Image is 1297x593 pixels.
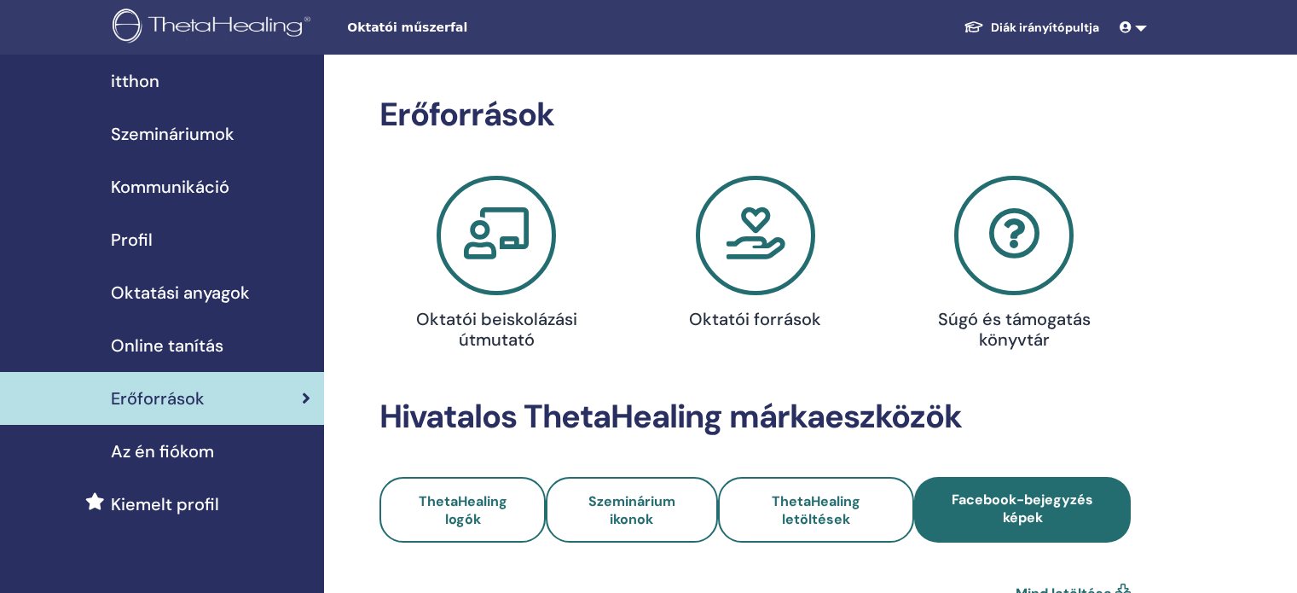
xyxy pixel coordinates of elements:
[772,492,860,528] span: ThetaHealing letöltések
[588,492,675,528] span: Szeminárium ikonok
[111,386,205,411] span: Erőforrások
[950,12,1113,44] a: Diák irányítópultja
[419,492,507,528] span: ThetaHealing logók
[379,398,1131,437] h2: Hivatalos ThetaHealing márkaeszközök
[111,68,159,94] span: itthon
[718,477,915,543] a: ThetaHealing letöltések
[111,227,153,253] span: Profil
[347,19,603,37] span: Oktatói műszerfal
[930,309,1097,350] h4: Súgó és támogatás könyvtár
[111,491,219,517] span: Kiemelt profil
[964,20,984,34] img: graduation-cap-white.svg
[111,121,235,147] span: Szemináriumok
[379,477,546,543] a: ThetaHealing logók
[413,309,580,350] h4: Oktatói beiskolázási útmutató
[111,174,229,200] span: Kommunikáció
[111,333,223,358] span: Online tanítás
[546,477,717,543] a: Szeminárium ikonok
[377,176,616,357] a: Oktatói beiskolázási útmutató
[111,280,250,305] span: Oktatási anyagok
[672,309,839,329] h4: Oktatói források
[952,491,1093,526] span: Facebook-bejegyzés képek
[113,9,316,47] img: logo.png
[895,176,1133,357] a: Súgó és támogatás könyvtár
[914,477,1131,543] a: Facebook-bejegyzés képek
[379,96,1131,135] h2: Erőforrások
[111,439,214,464] span: Az én fiókom
[636,176,875,336] a: Oktatói források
